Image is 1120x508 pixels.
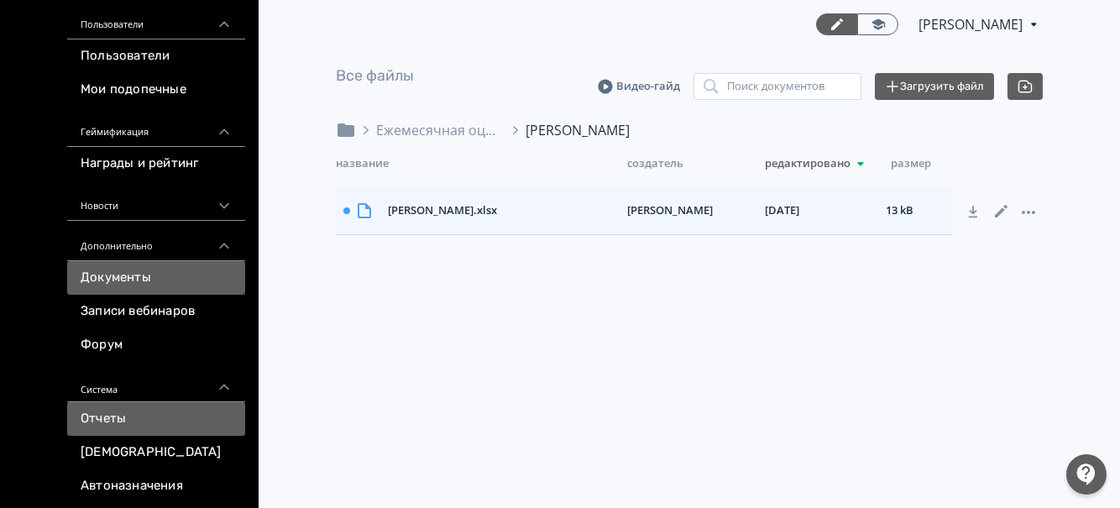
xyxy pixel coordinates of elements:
[67,436,245,469] a: [DEMOGRAPHIC_DATA]
[598,78,680,95] a: Видео-гайд
[875,73,994,100] button: Загрузить файл
[67,328,245,362] a: Форум
[376,120,502,140] div: Ежемесячная оценка директора магазина
[765,154,891,174] div: Редактировано
[526,120,630,140] div: [PERSON_NAME]
[857,13,898,35] a: Переключиться в режим ученика
[67,221,245,261] div: Дополнительно
[67,73,245,107] a: Мои подопечные
[67,295,245,328] a: Записи вебинаров
[67,39,245,73] a: Пользователи
[336,66,414,85] a: Все файлы
[336,154,627,174] div: Название
[67,261,245,295] a: Документы
[505,120,630,140] div: [PERSON_NAME]
[336,187,951,235] div: [PERSON_NAME].xlsx[PERSON_NAME][DATE]13 kB
[919,14,1025,34] span: Николай Захаров
[67,402,245,436] a: Отчеты
[765,202,799,219] span: [DATE]
[879,196,951,226] div: 13 kB
[67,147,245,181] a: Награды и рейтинг
[891,154,958,174] div: Размер
[67,181,245,221] div: Новости
[67,362,245,402] div: Система
[620,196,758,226] div: [PERSON_NAME]
[381,196,620,226] div: Захаров Николай.xlsx
[67,107,245,147] div: Геймификация
[356,120,502,140] div: Ежемесячная оценка директора магазина
[67,469,245,503] a: Автоназначения
[627,154,765,174] div: Создатель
